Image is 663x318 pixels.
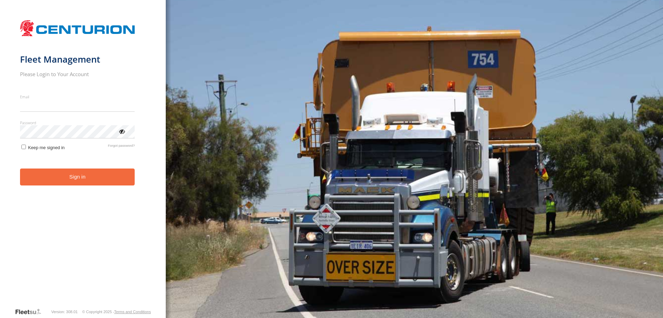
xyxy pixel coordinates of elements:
div: ViewPassword [118,128,125,135]
button: Sign in [20,169,135,185]
a: Forgot password? [108,144,135,150]
label: Password [20,120,135,125]
h2: Please Login to Your Account [20,71,135,78]
a: Visit our Website [15,308,47,315]
input: Keep me signed in [21,145,26,149]
span: Keep me signed in [28,145,65,150]
label: Email [20,94,135,99]
a: Terms and Conditions [114,310,151,314]
form: main [20,17,146,308]
h1: Fleet Management [20,54,135,65]
div: © Copyright 2025 - [82,310,151,314]
img: Centurion Transport [20,19,135,37]
div: Version: 308.01 [51,310,78,314]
